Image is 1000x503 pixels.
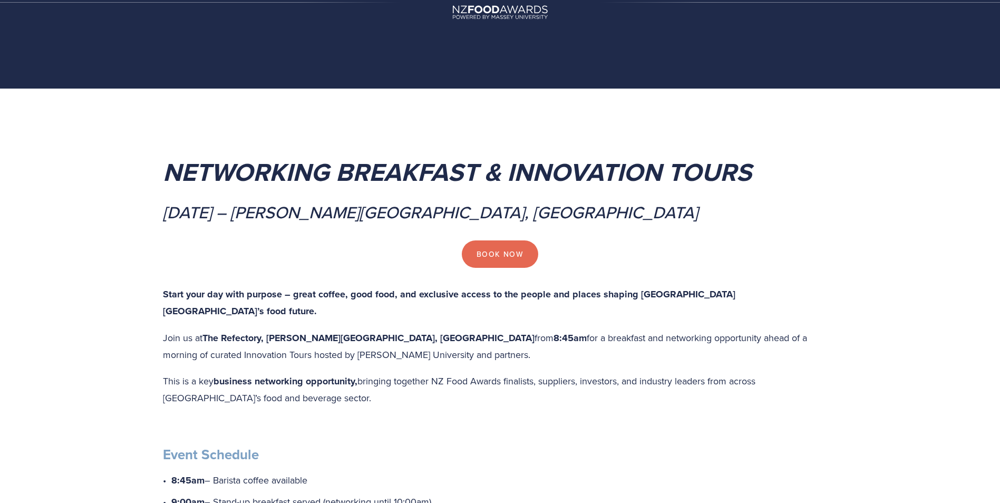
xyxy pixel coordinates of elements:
[462,240,538,268] a: Book Now
[202,331,535,345] strong: The Refectory, [PERSON_NAME][GEOGRAPHIC_DATA], [GEOGRAPHIC_DATA]
[171,472,838,489] p: – Barista coffee available
[163,200,698,224] em: [DATE] – [PERSON_NAME][GEOGRAPHIC_DATA], [GEOGRAPHIC_DATA]
[163,153,752,190] em: Networking Breakfast & Innovation Tours
[213,374,357,388] strong: business networking opportunity,
[163,444,259,465] strong: Event Schedule
[171,473,205,487] strong: 8:45am
[554,331,587,345] strong: 8:45am
[163,330,838,363] p: Join us at from for a breakfast and networking opportunity ahead of a morning of curated Innovati...
[163,373,838,407] p: This is a key bringing together NZ Food Awards finalists, suppliers, investors, and industry lead...
[163,287,738,318] strong: Start your day with purpose – great coffee, good food, and exclusive access to the people and pla...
